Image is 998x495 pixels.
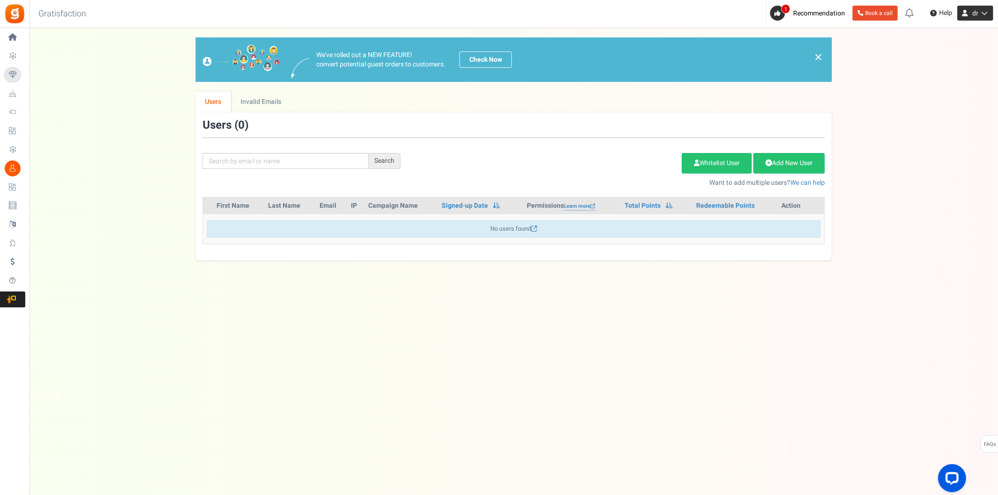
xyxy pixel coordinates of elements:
a: Book a call [852,6,898,21]
span: 0 [238,117,245,133]
a: Learn more [564,203,595,211]
th: IP [347,197,364,214]
h3: Gratisfaction [28,5,96,23]
a: Help [926,6,956,21]
input: Search by email or name [203,153,369,169]
div: Search [369,153,401,169]
a: Check Now [459,51,512,68]
a: 1 Recommendation [770,6,849,21]
span: dr [972,8,978,18]
th: First Name [213,197,265,214]
th: Campaign Name [364,197,438,214]
p: We've rolled out a NEW FEATURE! convert potential guest orders to customers. [316,51,445,69]
a: Users [196,91,231,112]
img: Gratisfaction [4,3,25,24]
a: Total Points [625,201,661,211]
a: Invalid Emails [231,91,291,112]
a: Redeemable Points [696,201,755,211]
th: Email [316,197,347,214]
img: images [291,58,309,78]
a: Signed-up Date [442,201,488,211]
a: × [814,51,823,63]
span: FAQs [983,436,996,453]
a: Add New User [753,153,825,174]
img: images [203,44,280,75]
span: Help [937,8,952,18]
span: 1 [781,4,790,14]
th: Action [778,197,824,214]
span: Recommendation [793,8,845,18]
th: Permissions [523,197,621,214]
th: Last Name [264,197,316,214]
h3: Users ( ) [203,119,248,131]
a: Whitelist User [682,153,752,174]
p: Want to add multiple users? [415,178,825,188]
div: No users found [207,220,821,238]
a: We can help [790,178,825,188]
